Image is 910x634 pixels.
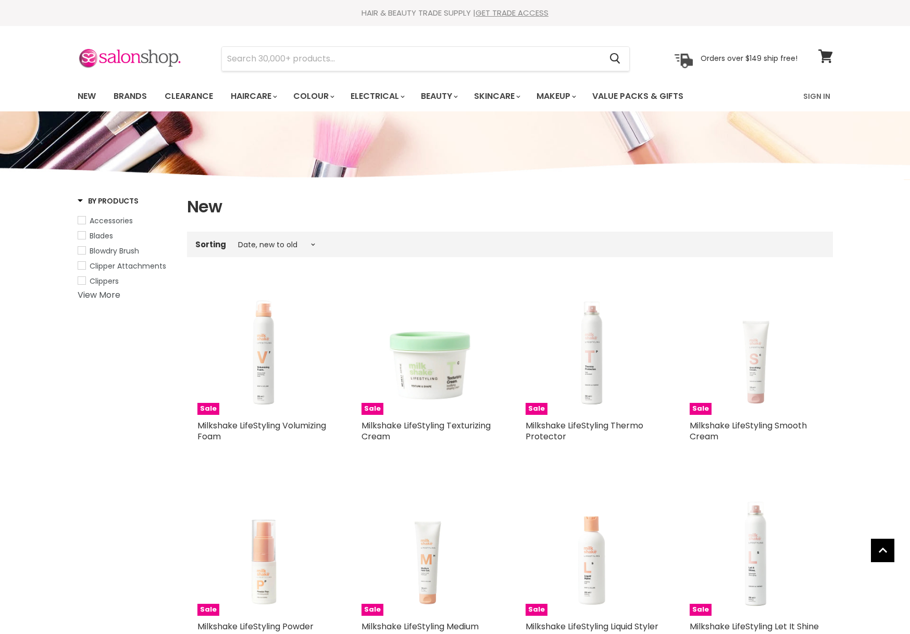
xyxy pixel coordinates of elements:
a: Haircare [223,85,283,107]
a: Clippers [78,275,174,287]
a: Milkshake LifeStyling Volumizing Foam Sale [197,282,330,415]
span: Sale [690,604,712,616]
a: GET TRADE ACCESS [476,7,549,18]
a: Electrical [343,85,411,107]
a: Value Packs & Gifts [584,85,691,107]
a: Makeup [529,85,582,107]
a: Milkshake LifeStyling Medium Hold Gel Milkshake LifeStyling Medium Hold Gel Sale [361,483,494,616]
button: Search [602,47,629,71]
a: Blowdry Brush [78,245,174,257]
img: Milkshake LifeStyling Let It Shine [690,483,822,616]
a: Milkshake LifeStyling Texturizing Cream Milkshake LifeStyling Texturizing Cream Sale [361,282,494,415]
div: HAIR & BEAUTY TRADE SUPPLY | [65,8,846,18]
a: Milkshake LifeStyling Texturizing Cream [361,420,491,442]
label: Sorting [195,240,226,249]
a: Milkshake LifeStyling Let It Shine Milkshake LifeStyling Let It Shine Sale [690,483,822,616]
img: Milkshake LifeStyling Smooth Cream [690,282,822,415]
a: Milkshake LifeStyling Smooth Cream Milkshake LifeStyling Smooth Cream Sale [690,282,822,415]
a: View More [78,289,120,301]
a: Milkshake LifeStyling Volumizing Foam [197,420,326,442]
input: Search [222,47,602,71]
img: Milkshake LifeStyling Texturizing Cream [361,282,494,415]
img: Milkshake LifeStyling Liquid Styler [526,483,658,616]
img: Milkshake LifeStyling Volumizing Foam [197,282,330,415]
a: Blades [78,230,174,242]
a: Beauty [413,85,464,107]
a: Accessories [78,215,174,226]
span: Clippers [90,276,119,286]
a: Milkshake LifeStyling Thermo Protector Milkshake LifeStyling Thermo Protector Sale [526,282,658,415]
p: Orders over $149 ship free! [701,54,797,63]
span: Sale [690,403,712,415]
img: Milkshake LifeStyling Powder Pop [197,483,330,616]
span: Accessories [90,215,133,226]
img: Milkshake LifeStyling Thermo Protector [526,282,658,415]
ul: Main menu [70,81,744,111]
nav: Main [65,81,846,111]
span: Sale [197,604,219,616]
a: Milkshake LifeStyling Smooth Cream [690,420,807,442]
a: Milkshake LifeStyling Powder Pop Milkshake LifeStyling Powder Pop Sale [197,483,330,616]
a: Brands [106,85,155,107]
span: Sale [526,604,547,616]
a: New [70,85,104,107]
span: Sale [526,403,547,415]
a: Milkshake LifeStyling Liquid Styler [526,620,658,632]
iframe: Gorgias live chat messenger [858,585,900,624]
form: Product [221,46,630,71]
img: Milkshake LifeStyling Medium Hold Gel [361,483,494,616]
h3: By Products [78,196,139,206]
a: Milkshake LifeStyling Thermo Protector [526,420,643,442]
span: Sale [361,604,383,616]
a: Skincare [466,85,527,107]
span: Sale [197,403,219,415]
a: Milkshake LifeStyling Liquid Styler Milkshake LifeStyling Liquid Styler Sale [526,483,658,616]
a: Clearance [157,85,221,107]
h1: New [187,196,833,218]
span: Clipper Attachments [90,261,166,271]
span: Blowdry Brush [90,246,139,256]
a: Colour [285,85,341,107]
span: Sale [361,403,383,415]
span: Blades [90,231,113,241]
a: Sign In [797,85,837,107]
a: Milkshake LifeStyling Let It Shine [690,620,819,632]
a: Clipper Attachments [78,260,174,272]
